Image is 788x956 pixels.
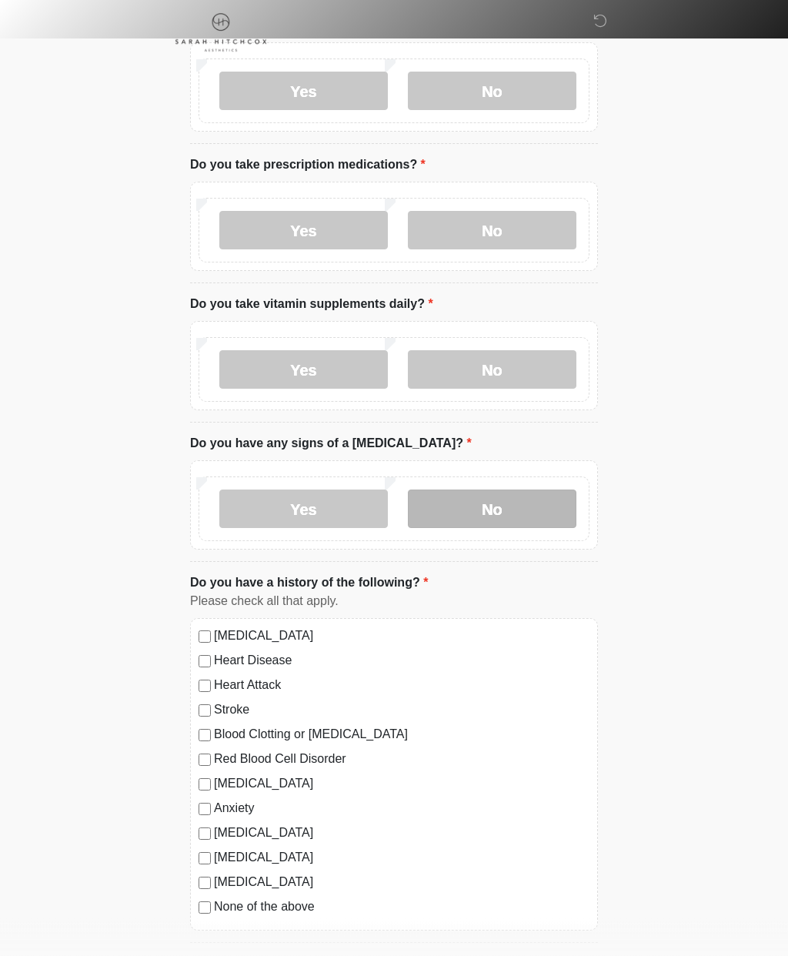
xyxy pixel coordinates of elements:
[190,593,598,611] div: Please check all that apply.
[214,874,589,892] label: [MEDICAL_DATA]
[199,779,211,791] input: [MEDICAL_DATA]
[214,652,589,670] label: Heart Disease
[214,726,589,744] label: Blood Clotting or [MEDICAL_DATA]
[219,212,388,250] label: Yes
[214,701,589,720] label: Stroke
[214,849,589,867] label: [MEDICAL_DATA]
[199,754,211,767] input: Red Blood Cell Disorder
[408,72,576,111] label: No
[190,156,426,175] label: Do you take prescription medications?
[219,490,388,529] label: Yes
[199,730,211,742] input: Blood Clotting or [MEDICAL_DATA]
[214,800,589,818] label: Anxiety
[199,631,211,643] input: [MEDICAL_DATA]
[219,72,388,111] label: Yes
[408,490,576,529] label: No
[199,656,211,668] input: Heart Disease
[190,574,428,593] label: Do you have a history of the following?
[214,898,589,917] label: None of the above
[199,853,211,865] input: [MEDICAL_DATA]
[408,212,576,250] label: No
[214,627,589,646] label: [MEDICAL_DATA]
[214,824,589,843] label: [MEDICAL_DATA]
[199,877,211,890] input: [MEDICAL_DATA]
[190,296,433,314] label: Do you take vitamin supplements daily?
[199,902,211,914] input: None of the above
[199,680,211,693] input: Heart Attack
[190,435,472,453] label: Do you have any signs of a [MEDICAL_DATA]?
[219,351,388,389] label: Yes
[214,677,589,695] label: Heart Attack
[199,804,211,816] input: Anxiety
[214,750,589,769] label: Red Blood Cell Disorder
[199,828,211,841] input: [MEDICAL_DATA]
[214,775,589,794] label: [MEDICAL_DATA]
[408,351,576,389] label: No
[175,12,267,52] img: Sarah Hitchcox Aesthetics Logo
[199,705,211,717] input: Stroke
